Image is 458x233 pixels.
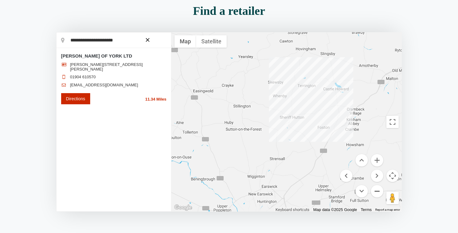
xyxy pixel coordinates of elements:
button: Move left [340,170,352,182]
button: Move up [355,154,368,166]
h2: Find a retailer [56,5,402,17]
a: [EMAIL_ADDRESS][DOMAIN_NAME] [70,83,138,88]
button: Show street map [174,35,196,48]
a: Terms (opens in new tab) [361,207,372,212]
button: Zoom out [371,185,383,197]
a: 01904 610570 [70,75,96,80]
span: Map data ©2025 Google [313,207,357,212]
button: Move down [355,185,368,197]
a: Open this area in Google Maps (opens a new window) [173,204,193,212]
button: Toggle fullscreen view [386,116,399,128]
button: Show satellite imagery [196,35,227,48]
button: Move right [371,170,383,182]
button: Map camera controls [386,170,399,182]
button: Drag Pegman onto the map to open Street View [386,192,399,204]
button: Keyboard shortcuts [275,207,309,212]
a: Directions [61,93,90,104]
h3: [PERSON_NAME] OF YORK LTD [61,53,166,59]
button: Zoom in [371,154,383,166]
img: Google [173,204,193,212]
span: [PERSON_NAME][STREET_ADDRESS][PERSON_NAME] [70,62,166,71]
span: 11.34 Miles [145,97,166,102]
a: Report a map error [375,207,400,212]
